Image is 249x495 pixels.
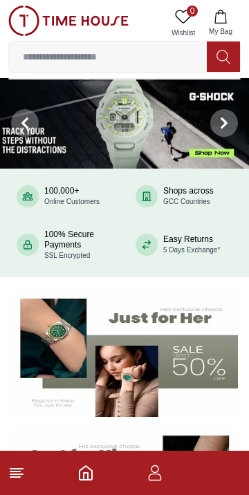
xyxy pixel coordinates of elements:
[44,230,113,261] div: 100% Secure Payments
[163,186,214,207] div: Shops across
[8,6,129,36] img: ...
[201,6,241,41] button: My Bag
[203,26,238,37] span: My Bag
[44,252,90,259] span: SSL Encrypted
[77,465,94,481] a: Home
[44,186,100,207] div: 100,000+
[163,246,220,254] span: 5 Days Exchange*
[44,198,100,205] span: Online Customers
[163,198,210,205] span: GCC Countries
[166,28,201,38] span: Wishlist
[187,6,198,17] span: 0
[163,234,220,255] div: Easy Returns
[166,6,201,41] a: 0Wishlist
[11,291,238,417] img: Women's Watches Banner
